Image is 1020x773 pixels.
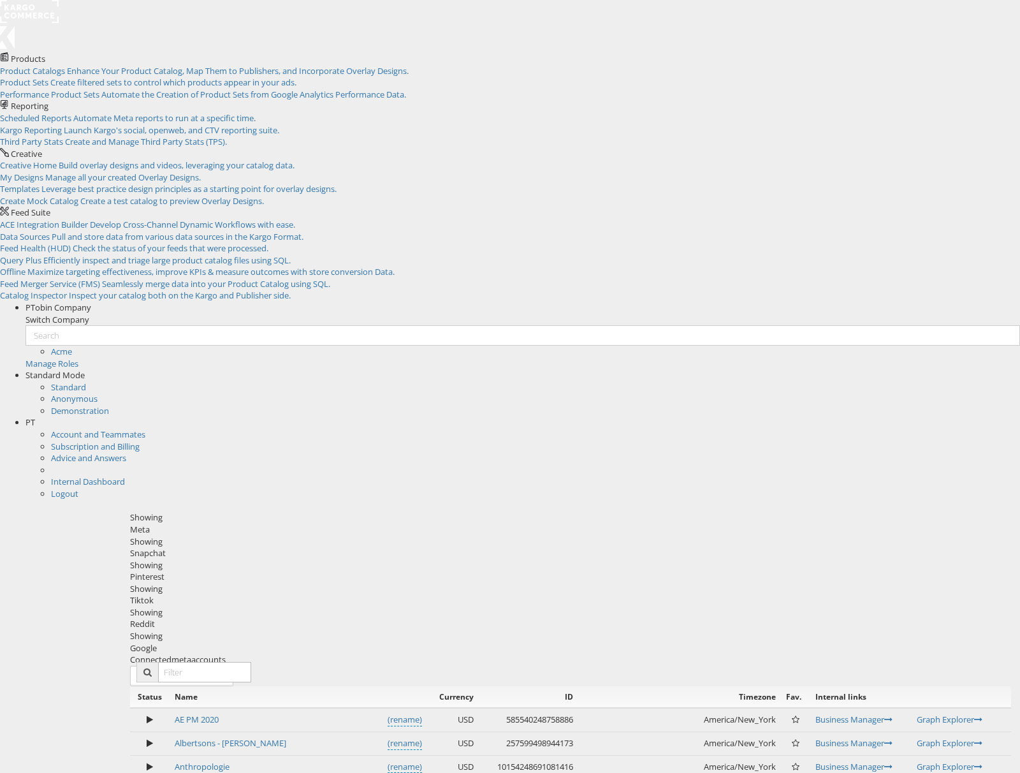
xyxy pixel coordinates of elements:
[815,761,892,772] a: Business Manager
[50,77,296,88] span: Create filtered sets to control which products appear in your ads.
[170,686,427,708] th: Name
[130,594,1011,607] div: Tiktok
[479,686,578,708] th: ID
[101,89,406,100] span: Automate the Creation of Product Sets from Google Analytics Performance Data.
[130,512,1011,524] div: Showing
[130,536,1011,548] div: Showing
[479,708,578,732] td: 585540248758886
[90,219,295,230] span: Develop Cross-Channel Dynamic Workflows with ease.
[51,381,86,393] a: Standard
[102,278,330,290] span: Seamlessly merge data into your Product Catalog using SQL.
[815,737,892,749] a: Business Manager
[388,737,422,750] a: (rename)
[51,429,145,440] a: Account and Teammates
[73,112,256,124] span: Automate Meta reports to run at a specific time.
[43,254,291,266] span: Efficiently inspect and triage large product catalog files using SQL.
[67,65,409,77] span: Enhance Your Product Catalog, Map Them to Publishers, and Incorporate Overlay Designs.
[130,686,170,708] th: Status
[388,714,422,726] a: (rename)
[175,761,229,772] a: Anthropologie
[130,583,1011,595] div: Showing
[25,302,91,313] span: PTobin Company
[175,714,219,725] a: AE PM 2020
[25,369,85,381] span: Standard Mode
[27,266,395,277] span: Maximize targeting effectiveness, improve KPIs & measure outcomes with store conversion Data.
[25,314,1020,326] div: Switch Company
[427,732,479,755] td: USD
[64,124,279,136] span: Launch Kargo's social, openweb, and CTV reporting suite.
[41,183,337,195] span: Leverage best practice design principles as a starting point for overlay designs.
[73,242,268,254] span: Check the status of your feeds that were processed.
[427,708,479,732] td: USD
[51,393,98,404] a: Anonymous
[427,686,479,708] th: Currency
[158,662,251,682] input: Filter
[130,642,1011,654] div: Google
[130,524,1011,536] div: Meta
[130,559,1011,571] div: Showing
[11,100,48,112] span: Reporting
[59,159,295,171] span: Build overlay designs and videos, leveraging your catalog data.
[578,708,781,732] td: America/New_York
[45,172,201,183] span: Manage all your created Overlay Designs.
[11,53,45,64] span: Products
[130,547,1011,559] div: Snapchat
[51,488,78,499] a: Logout
[51,405,109,416] a: Demonstration
[781,686,810,708] th: Fav.
[175,737,286,749] a: Albertsons - [PERSON_NAME]
[80,195,264,207] span: Create a test catalog to preview Overlay Designs.
[130,571,1011,583] div: Pinterest
[479,732,578,755] td: 257599498944173
[815,714,892,725] a: Business Manager
[578,732,781,755] td: America/New_York
[130,630,1011,642] div: Showing
[25,325,1020,346] input: Search
[917,737,982,749] a: Graph Explorer
[51,476,125,487] a: Internal Dashboard
[52,231,303,242] span: Pull and store data from various data sources in the Kargo Format.
[130,618,1011,630] div: Reddit
[51,441,140,452] a: Subscription and Billing
[578,686,781,708] th: Timezone
[917,714,982,725] a: Graph Explorer
[130,666,233,687] button: ConnectmetaAccounts
[130,607,1011,619] div: Showing
[11,207,50,218] span: Feed Suite
[11,148,42,159] span: Creative
[810,686,911,708] th: Internal links
[51,452,126,464] a: Advice and Answers
[171,654,191,665] span: meta
[51,346,72,357] a: Acme
[25,416,35,428] span: PT
[917,761,982,772] a: Graph Explorer
[65,136,227,147] span: Create and Manage Third Party Stats (TPS).
[69,290,291,301] span: Inspect your catalog both on the Kargo and Publisher side.
[130,654,1011,666] div: Connected accounts
[25,358,78,369] a: Manage Roles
